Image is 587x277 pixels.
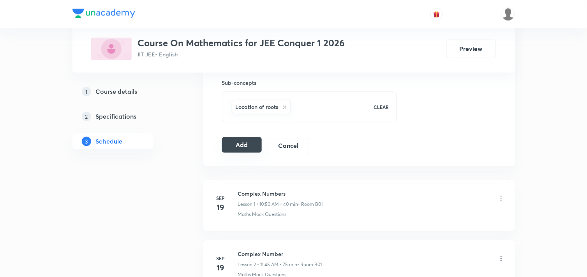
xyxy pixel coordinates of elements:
[96,112,137,121] h5: Specifications
[138,50,345,58] p: IIT JEE • English
[446,39,496,58] button: Preview
[213,255,229,262] h6: Sep
[433,11,440,18] img: avatar
[213,202,229,213] h4: 19
[222,79,397,87] h6: Sub-concepts
[96,87,137,96] h5: Course details
[238,261,298,268] p: Lesson 2 • 11:45 AM • 75 min
[502,7,515,21] img: shalini
[238,250,322,258] h6: Complex Number
[138,37,345,49] h3: Course On Mathematics for JEE Conquer 1 2026
[213,195,229,202] h6: Sep
[222,137,262,153] button: Add
[82,112,91,121] p: 2
[82,137,91,146] p: 3
[268,138,308,153] button: Cancel
[72,109,178,124] a: 2Specifications
[96,137,123,146] h5: Schedule
[82,87,91,96] p: 1
[236,103,279,111] h6: Location of roots
[298,261,322,268] p: • Room B01
[298,201,323,208] p: • Room B01
[374,103,389,110] p: CLEAR
[72,84,178,99] a: 1Course details
[238,211,287,218] p: Maths Mock Questions
[72,9,135,18] img: Company Logo
[91,37,132,60] img: 6777FAFC-2AAC-49D5-8F05-4F6E08E4AD9D_plus.png
[238,201,298,208] p: Lesson 1 • 10:50 AM • 40 min
[430,8,443,20] button: avatar
[213,262,229,273] h4: 19
[238,189,323,198] h6: Complex Numbers
[72,9,135,20] a: Company Logo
